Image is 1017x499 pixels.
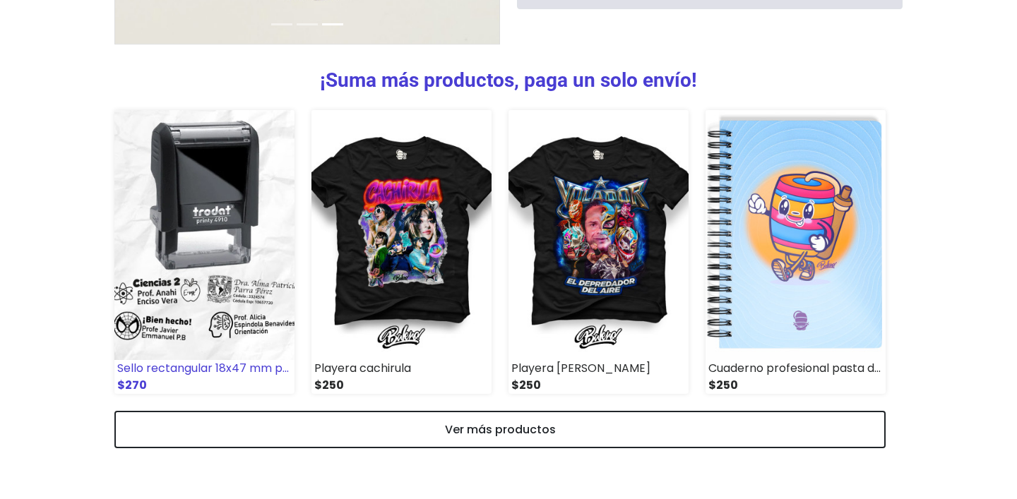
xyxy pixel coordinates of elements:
[509,360,689,377] div: Playera [PERSON_NAME]
[706,360,886,377] div: Cuaderno profesional pasta dura 150 hojas - personalizado
[114,110,295,394] a: Sello rectangular 18x47 mm personalizado $270
[706,377,886,394] div: $250
[114,360,295,377] div: Sello rectangular 18x47 mm personalizado
[509,110,689,394] a: Playera [PERSON_NAME] $250
[706,110,886,360] img: Cuaderno profesional pasta dura 150 hojas - personalizado
[114,110,295,360] img: Sello rectangular 18x47 mm personalizado
[706,110,886,394] a: Cuaderno profesional pasta dura 150 hojas - personalizado $250
[114,68,903,92] h3: ¡Suma más productos, paga un solo envío!
[311,110,492,394] a: Playera cachirula $250
[114,377,295,394] div: $270
[509,377,689,394] div: $250
[311,110,492,360] img: Playera cachirula
[311,377,492,394] div: $250
[114,411,886,448] a: Ver más productos
[509,110,689,360] img: Playera Voldaor Jr
[311,360,492,377] div: Playera cachirula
